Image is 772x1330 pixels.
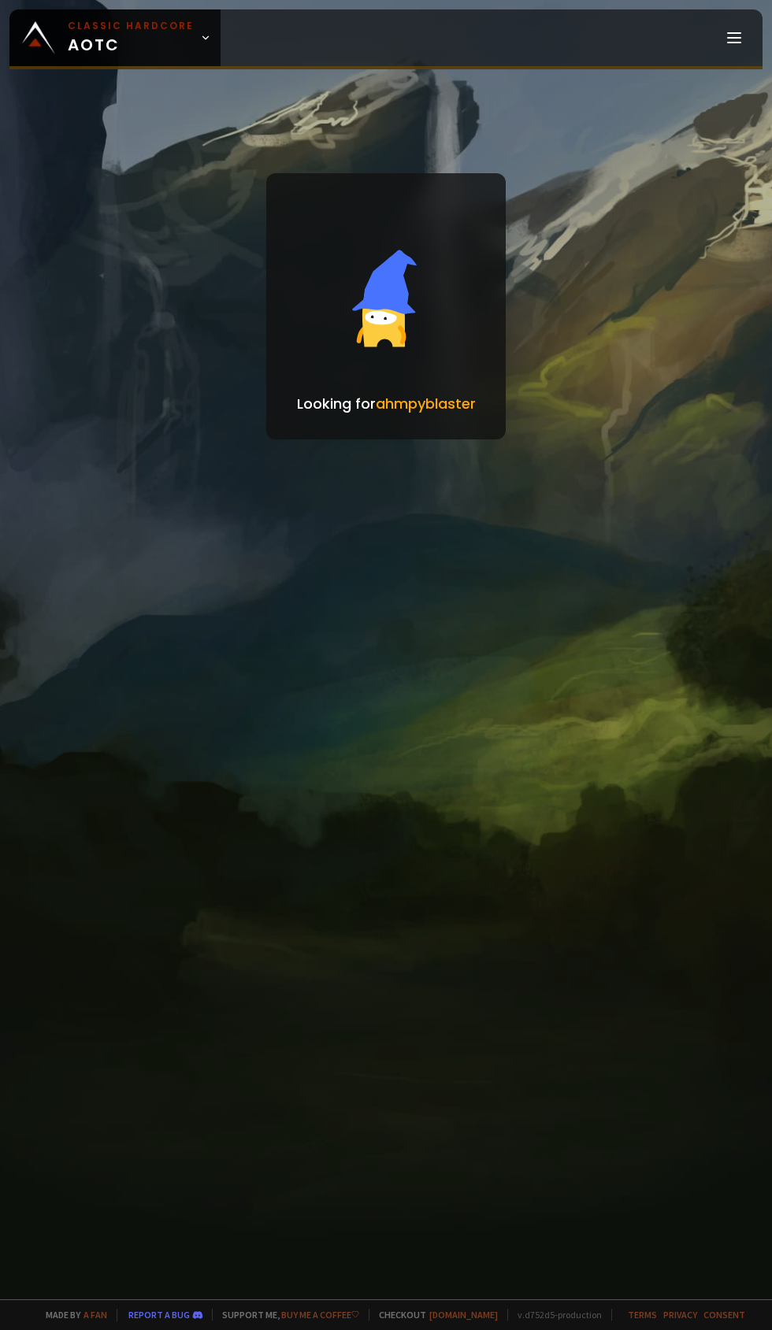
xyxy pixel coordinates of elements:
[68,19,194,33] small: Classic Hardcore
[507,1309,602,1321] span: v. d752d5 - production
[429,1309,498,1321] a: [DOMAIN_NAME]
[369,1309,498,1321] span: Checkout
[703,1309,745,1321] a: Consent
[376,394,476,413] span: ahmpyblaster
[628,1309,657,1321] a: Terms
[128,1309,190,1321] a: Report a bug
[297,393,476,414] p: Looking for
[9,9,221,66] a: Classic HardcoreAOTC
[212,1309,359,1321] span: Support me,
[68,19,194,57] span: AOTC
[281,1309,359,1321] a: Buy me a coffee
[84,1309,107,1321] a: a fan
[663,1309,697,1321] a: Privacy
[36,1309,107,1321] span: Made by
